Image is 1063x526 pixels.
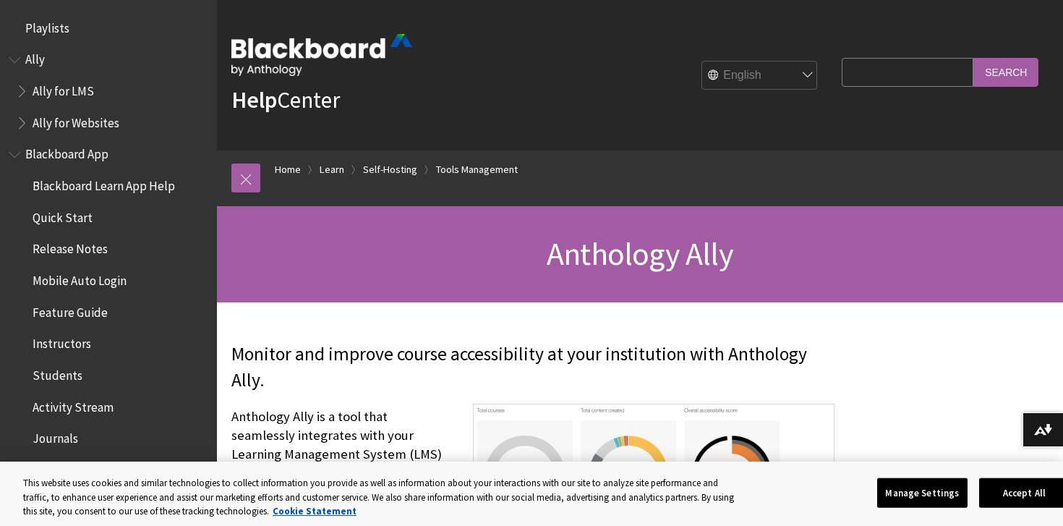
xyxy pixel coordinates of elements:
p: Monitor and improve course accessibility at your institution with Anthology Ally. [231,342,834,394]
span: Ally for LMS [33,79,94,98]
span: Feature Guide [33,300,108,320]
input: Search [973,58,1038,86]
a: Learn [320,161,344,179]
a: HelpCenter [231,85,340,114]
span: Blackboard Learn App Help [33,174,175,193]
span: Mobile Auto Login [33,268,127,288]
span: Ally for Websites [33,111,119,130]
span: Ally [25,48,45,67]
span: Release Notes [33,237,108,257]
span: Blackboard App [25,143,108,162]
p: Anthology Ally is a tool that seamlessly integrates with your Learning Management System (LMS) to... [231,407,834,521]
span: Students [33,363,82,383]
span: Courses and Organizations [33,458,169,478]
a: More information about your privacy, opens in a new tab [273,505,357,517]
a: Home [275,161,301,179]
strong: Help [231,85,277,114]
button: Manage Settings [877,478,968,508]
span: Instructors [33,332,91,352]
span: Playlists [25,16,69,35]
select: Site Language Selector [702,61,818,90]
div: This website uses cookies and similar technologies to collect information you provide as well as ... [23,476,744,519]
img: Blackboard by Anthology [231,34,412,76]
span: Anthology Ally [547,234,733,273]
a: Tools Management [436,161,518,179]
span: Journals [33,427,78,446]
nav: Book outline for Playlists [9,16,208,41]
span: Quick Start [33,205,93,225]
span: Activity Stream [33,395,114,415]
nav: Book outline for Anthology Ally Help [9,48,208,135]
a: Self-Hosting [363,161,417,179]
